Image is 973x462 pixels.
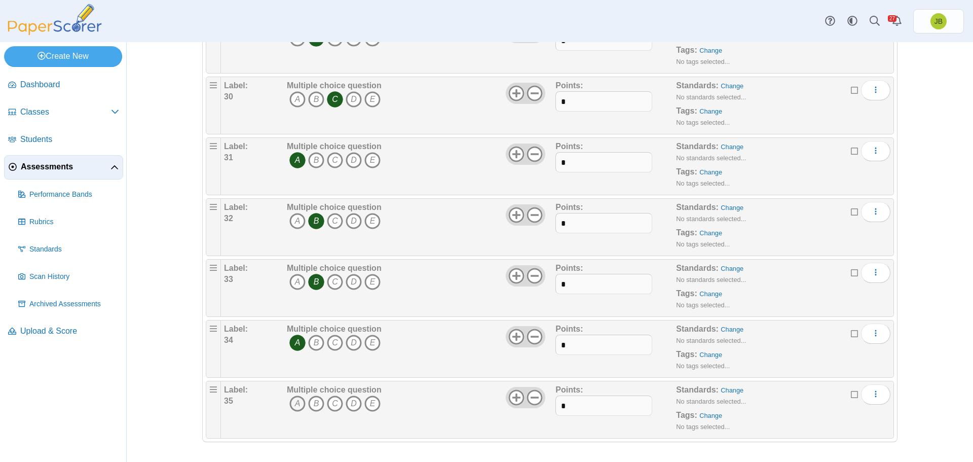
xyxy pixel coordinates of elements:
[676,154,746,162] small: No standards selected...
[308,213,324,229] i: B
[913,9,964,33] a: Joel Boyd
[20,106,111,118] span: Classes
[721,204,743,211] a: Change
[308,274,324,290] i: B
[206,198,221,256] div: Drag handle
[364,274,381,290] i: E
[346,152,362,168] i: D
[308,396,324,412] i: B
[364,213,381,229] i: E
[676,240,730,248] small: No tags selected...
[224,81,248,90] b: Label:
[346,91,362,108] i: D
[206,16,221,74] div: Drag handle
[14,210,123,234] a: Rubrics
[287,385,382,394] b: Multiple choice question
[327,213,343,229] i: C
[676,337,746,344] small: No standards selected...
[861,141,890,161] button: More options
[287,325,382,333] b: Multiple choice question
[206,137,221,195] div: Drag handle
[224,203,248,211] b: Label:
[327,396,343,412] i: C
[4,73,123,97] a: Dashboard
[555,203,583,211] b: Points:
[676,215,746,223] small: No standards selected...
[308,152,324,168] i: B
[861,80,890,100] button: More options
[886,10,908,32] a: Alerts
[676,142,719,151] b: Standards:
[676,81,719,90] b: Standards:
[364,396,381,412] i: E
[4,28,105,37] a: PaperScorer
[289,91,306,108] i: A
[721,82,743,90] a: Change
[699,351,722,359] a: Change
[676,398,746,405] small: No standards selected...
[861,324,890,344] button: More options
[555,81,583,90] b: Points:
[29,272,119,282] span: Scan History
[721,386,743,394] a: Change
[699,412,722,419] a: Change
[327,274,343,290] i: C
[327,91,343,108] i: C
[721,326,743,333] a: Change
[327,152,343,168] i: C
[20,134,119,145] span: Students
[676,385,719,394] b: Standards:
[206,320,221,378] div: Drag handle
[20,79,119,90] span: Dashboard
[289,213,306,229] i: A
[20,326,119,337] span: Upload & Score
[346,396,362,412] i: D
[699,229,722,237] a: Change
[206,77,221,134] div: Drag handle
[721,265,743,272] a: Change
[364,91,381,108] i: E
[676,423,730,431] small: No tags selected...
[676,264,719,272] b: Standards:
[676,46,697,54] b: Tags:
[289,152,306,168] i: A
[224,142,248,151] b: Label:
[676,301,730,309] small: No tags selected...
[699,290,722,298] a: Change
[676,325,719,333] b: Standards:
[29,190,119,200] span: Performance Bands
[224,397,233,405] b: 35
[4,155,123,180] a: Assessments
[676,167,697,176] b: Tags:
[14,237,123,262] a: Standards
[21,161,110,172] span: Assessments
[4,46,122,66] a: Create New
[676,180,730,187] small: No tags selected...
[699,168,722,176] a: Change
[308,91,324,108] i: B
[224,325,248,333] b: Label:
[861,263,890,283] button: More options
[555,325,583,333] b: Points:
[861,202,890,222] button: More options
[206,381,221,439] div: Drag handle
[676,58,730,65] small: No tags selected...
[364,152,381,168] i: E
[346,274,362,290] i: D
[930,13,947,29] span: Joel Boyd
[287,142,382,151] b: Multiple choice question
[14,292,123,316] a: Archived Assessments
[224,214,233,223] b: 32
[4,128,123,152] a: Students
[364,335,381,351] i: E
[4,4,105,35] img: PaperScorer
[699,47,722,54] a: Change
[29,244,119,255] span: Standards
[676,276,746,283] small: No standards selected...
[676,119,730,126] small: No tags selected...
[676,228,697,237] b: Tags:
[289,274,306,290] i: A
[14,265,123,289] a: Scan History
[289,335,306,351] i: A
[224,264,248,272] b: Label:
